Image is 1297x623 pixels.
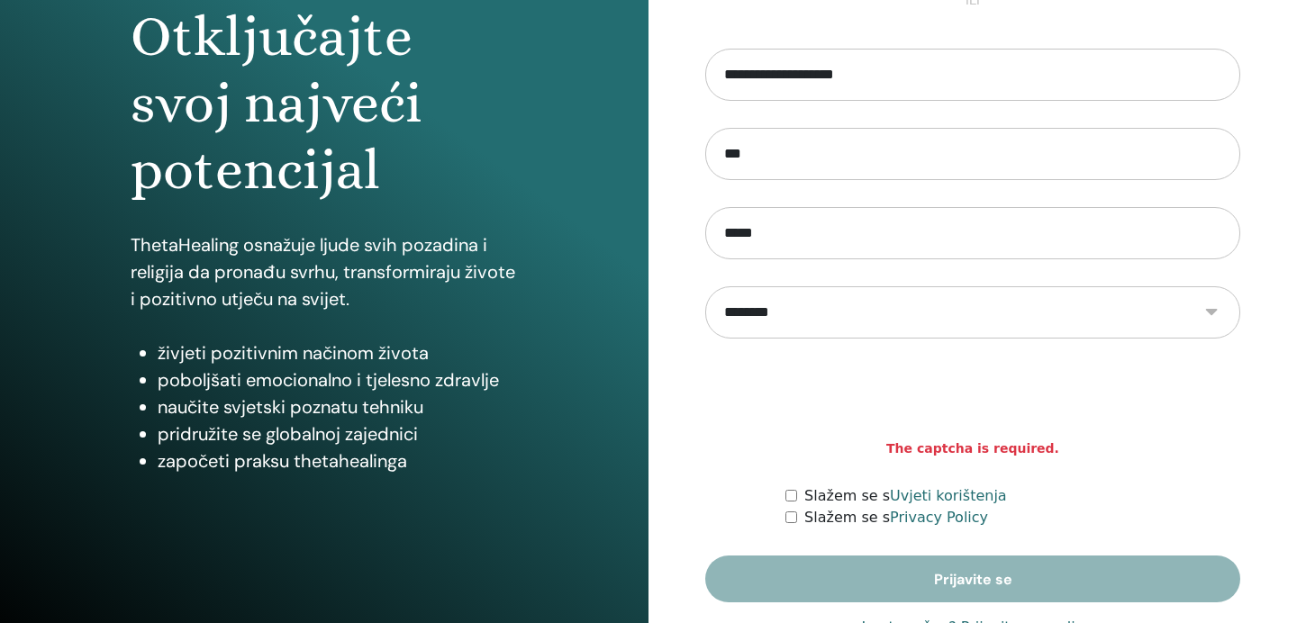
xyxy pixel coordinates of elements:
[158,393,518,420] li: naučite svjetski poznatu tehniku
[890,487,1007,504] a: Uvjeti korištenja
[158,447,518,474] li: započeti praksu thetahealinga
[131,4,518,204] h1: Otključajte svoj najveći potencijal
[804,507,988,528] label: Slažem se s
[158,366,518,393] li: poboljšati emocionalno i tjelesno zdravlje
[890,509,988,526] a: Privacy Policy
[836,366,1110,436] iframe: reCAPTCHA
[131,231,518,312] p: ThetaHealing osnažuje ljude svih pozadina i religija da pronađu svrhu, transformiraju živote i po...
[804,485,1007,507] label: Slažem se s
[158,339,518,366] li: živjeti pozitivnim načinom života
[158,420,518,447] li: pridružite se globalnoj zajednici
[886,439,1059,458] strong: The captcha is required.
